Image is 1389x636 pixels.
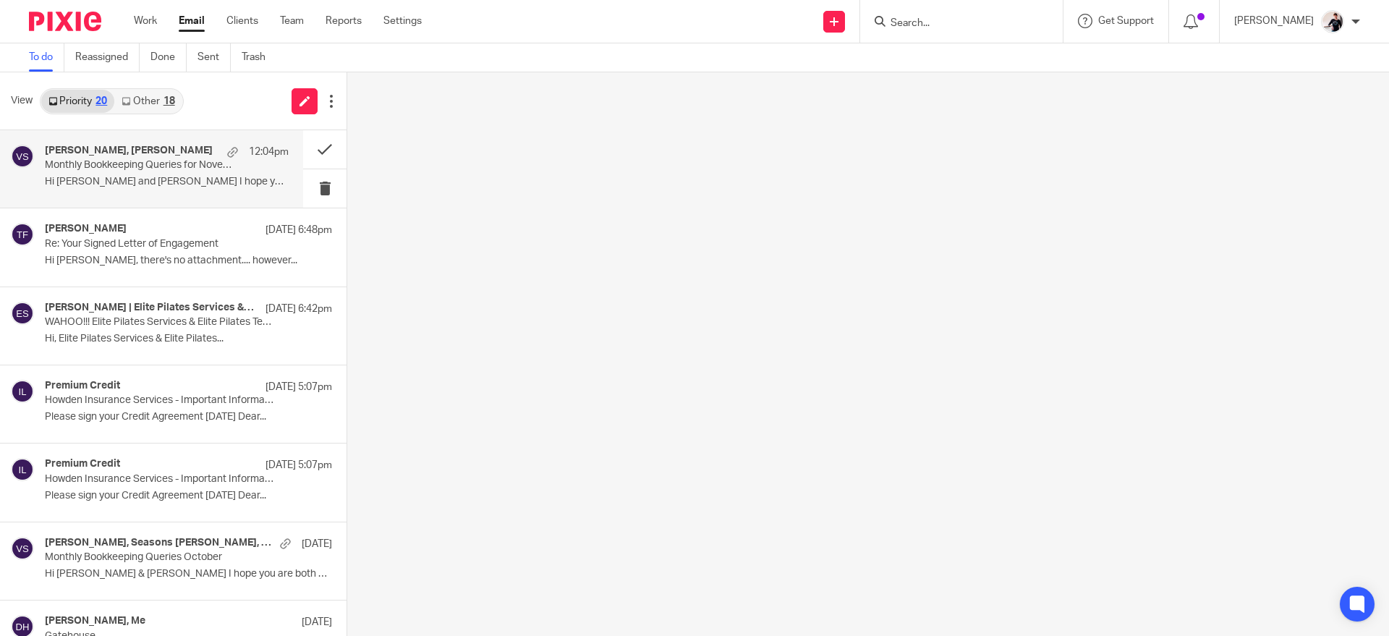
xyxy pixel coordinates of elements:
img: svg%3E [11,537,34,560]
p: Howden Insurance Services - Important Information about your finance arrangements - Ref D533191DH0 [45,394,275,407]
img: Pixie [29,12,101,31]
a: Settings [383,14,422,28]
h4: [PERSON_NAME], [PERSON_NAME] [45,145,213,157]
a: Email [179,14,205,28]
span: Get Support [1098,16,1154,26]
p: [DATE] [302,615,332,629]
div: 20 [95,96,107,106]
h4: Premium Credit [45,458,120,470]
p: [DATE] 6:42pm [266,302,332,316]
h4: Premium Credit [45,380,120,392]
a: Team [280,14,304,28]
p: Hi [PERSON_NAME] and [PERSON_NAME] I hope you and the... [45,176,289,188]
a: Other18 [114,90,182,113]
p: Hi [PERSON_NAME] & [PERSON_NAME] I hope you are both well.... [45,568,332,580]
img: svg%3E [11,302,34,325]
img: svg%3E [11,223,34,246]
img: svg%3E [11,145,34,168]
a: To do [29,43,64,72]
input: Search [889,17,1019,30]
p: [DATE] [302,537,332,551]
p: Monthly Bookkeeping Queries October [45,551,275,564]
h4: [PERSON_NAME], Seasons [PERSON_NAME], Me [45,537,273,549]
p: Please sign your Credit Agreement [DATE] Dear... [45,490,332,502]
img: AV307615.jpg [1321,10,1344,33]
img: svg%3E [11,380,34,403]
a: Priority20 [41,90,114,113]
a: Clients [226,14,258,28]
p: Hi, Elite Pilates Services & Elite Pilates... [45,333,332,345]
h4: [PERSON_NAME], Me [45,615,145,627]
p: [DATE] 5:07pm [266,458,332,472]
p: Howden Insurance Services - Important Information about your finance arrangements - Ref D533190DH0 [45,473,275,486]
p: 12:04pm [249,145,289,159]
a: Work [134,14,157,28]
p: [PERSON_NAME] [1234,14,1314,28]
div: 18 [163,96,175,106]
a: Done [150,43,187,72]
h4: [PERSON_NAME] [45,223,127,235]
p: Monthly Bookkeeping Queries for November [45,159,240,171]
span: View [11,93,33,109]
p: Please sign your Credit Agreement [DATE] Dear... [45,411,332,423]
a: Sent [197,43,231,72]
p: Re: Your Signed Letter of Engagement [45,238,275,250]
p: WAHOO!!! Elite Pilates Services & Elite Pilates Teacher Training Have Accepted their Proposal [45,316,275,328]
p: [DATE] 5:07pm [266,380,332,394]
p: [DATE] 6:48pm [266,223,332,237]
img: svg%3E [11,458,34,481]
a: Trash [242,43,276,72]
h4: [PERSON_NAME] | Elite Pilates Services &amp; Elite Pilates Teacher Training [45,302,258,314]
a: Reports [326,14,362,28]
a: Reassigned [75,43,140,72]
p: Hi [PERSON_NAME], there's no attachment.... however... [45,255,332,267]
